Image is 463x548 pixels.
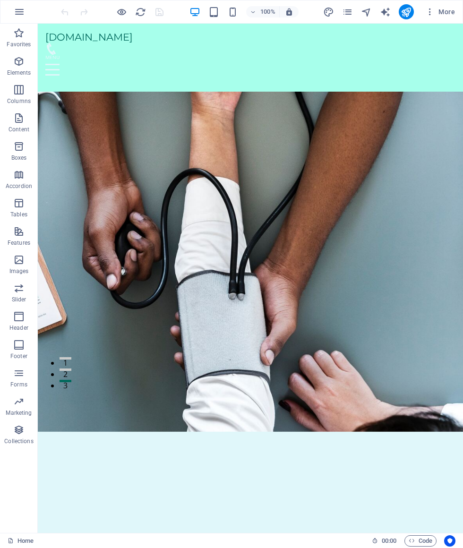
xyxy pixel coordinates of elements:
button: More [421,4,459,19]
button: publish [399,4,414,19]
a: Click to cancel selection. Double-click to open Pages [8,535,34,547]
h6: Session time [372,535,397,547]
button: 100% [246,6,280,17]
span: More [425,7,455,17]
p: Elements [7,69,31,77]
button: Usercentrics [444,535,455,547]
i: On resize automatically adjust zoom level to fit chosen device. [285,8,293,16]
p: Marketing [6,409,32,417]
i: Navigator [361,7,372,17]
i: Publish [401,7,412,17]
span: 00 00 [382,535,396,547]
button: Click here to leave preview mode and continue editing [116,6,127,17]
i: Reload page [135,7,146,17]
h6: 100% [260,6,275,17]
p: Tables [10,211,27,218]
p: Footer [10,352,27,360]
p: Collections [4,437,33,445]
span: : [388,537,390,544]
p: Accordion [6,182,32,190]
button: navigator [361,6,372,17]
p: Boxes [11,154,27,162]
p: Content [9,126,29,133]
p: Images [9,267,29,275]
button: 1 [22,334,34,336]
button: reload [135,6,146,17]
p: Header [9,324,28,332]
p: Slider [12,296,26,303]
button: design [323,6,334,17]
button: 2 [22,345,34,347]
p: Forms [10,381,27,388]
button: text_generator [380,6,391,17]
p: Favorites [7,41,31,48]
span: Code [409,535,432,547]
button: 3 [22,356,34,359]
button: Code [404,535,437,547]
i: Pages (Ctrl+Alt+S) [342,7,353,17]
p: Features [8,239,30,247]
i: Design (Ctrl+Alt+Y) [323,7,334,17]
p: Columns [7,97,31,105]
i: AI Writer [380,7,391,17]
button: pages [342,6,353,17]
